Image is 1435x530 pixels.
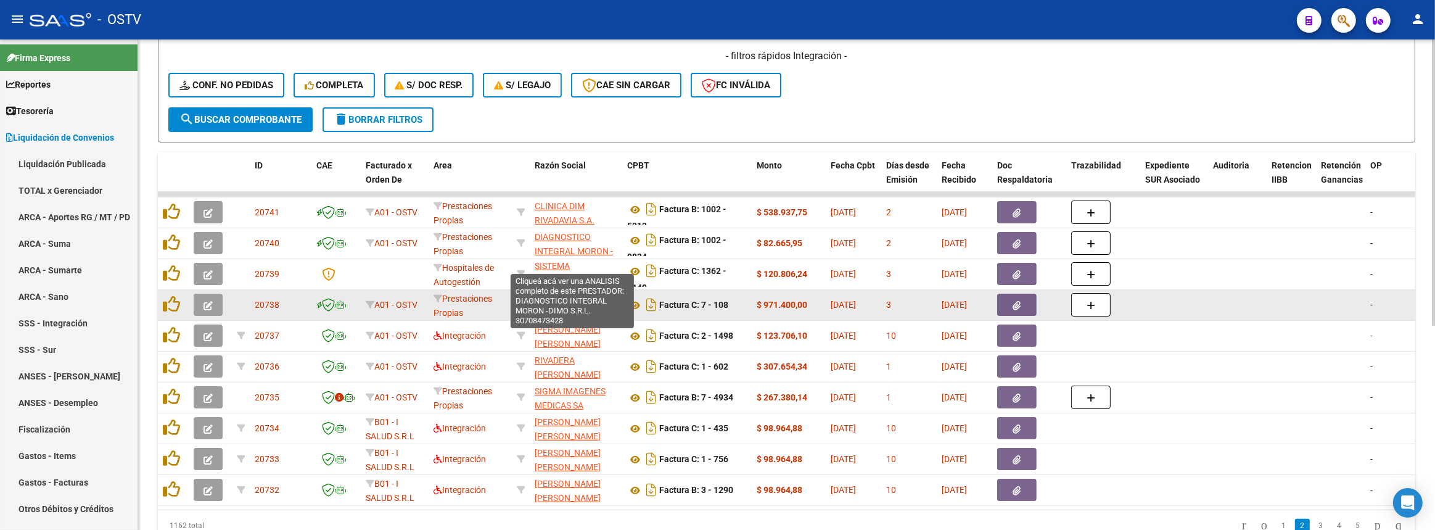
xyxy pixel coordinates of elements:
[1365,152,1415,207] datatable-header-cell: OP
[942,269,967,279] span: [DATE]
[886,485,896,495] span: 10
[168,107,313,132] button: Buscar Comprobante
[334,112,348,126] mat-icon: delete
[434,331,486,341] span: Integración
[942,362,967,371] span: [DATE]
[255,423,279,433] span: 20734
[255,362,279,371] span: 20736
[571,73,681,97] button: CAE SIN CARGAR
[659,424,728,434] strong: Factura C: 1 - 435
[535,201,594,225] span: CLINICA DIM RIVADAVIA S.A.
[1213,160,1249,170] span: Auditoria
[627,160,649,170] span: CPBT
[494,80,551,91] span: S/ legajo
[374,300,417,310] span: A01 - OSTV
[1370,207,1373,217] span: -
[434,485,486,495] span: Integración
[6,78,51,91] span: Reportes
[384,73,474,97] button: S/ Doc Resp.
[659,331,733,341] strong: Factura C: 2 - 1498
[255,485,279,495] span: 20732
[757,423,802,433] strong: $ 98.964,88
[643,357,659,376] i: Descargar documento
[535,232,613,270] span: DIAGNOSTICO INTEGRAL MORON -DIMO S.R.L.
[942,300,967,310] span: [DATE]
[535,417,601,441] span: [PERSON_NAME] [PERSON_NAME]
[1071,160,1121,170] span: Trazabilidad
[702,80,770,91] span: FC Inválida
[311,152,361,207] datatable-header-cell: CAE
[483,73,562,97] button: S/ legajo
[1370,331,1373,341] span: -
[1370,392,1373,402] span: -
[942,423,967,433] span: [DATE]
[937,152,992,207] datatable-header-cell: Fecha Recibido
[255,454,279,464] span: 20733
[97,6,141,33] span: - OSTV
[1370,485,1373,495] span: -
[831,423,856,433] span: [DATE]
[831,392,856,402] span: [DATE]
[1208,152,1267,207] datatable-header-cell: Auditoria
[535,160,586,170] span: Razón Social
[942,238,967,248] span: [DATE]
[434,454,486,464] span: Integración
[535,261,617,287] div: 30691822849
[643,295,659,315] i: Descargar documento
[374,207,417,217] span: A01 - OSTV
[1393,488,1423,518] div: Open Intercom Messenger
[374,362,417,371] span: A01 - OSTV
[1370,362,1373,371] span: -
[831,238,856,248] span: [DATE]
[434,294,492,318] span: Prestaciones Propias
[535,292,617,318] div: 30710904843
[643,261,659,281] i: Descargar documento
[757,392,807,402] strong: $ 267.380,14
[659,393,733,403] strong: Factura B: 7 - 4934
[255,160,263,170] span: ID
[168,73,284,97] button: Conf. no pedidas
[997,160,1053,184] span: Doc Respaldatoria
[6,104,54,118] span: Tesorería
[1272,160,1312,184] span: Retencion IIBB
[366,417,414,441] span: B01 - I SALUD S.R.L
[255,331,279,341] span: 20737
[429,152,512,207] datatable-header-cell: Area
[535,323,617,349] div: 27340047732
[255,300,279,310] span: 20738
[305,80,364,91] span: Completa
[6,51,70,65] span: Firma Express
[691,73,781,97] button: FC Inválida
[1370,238,1373,248] span: -
[535,448,601,472] span: [PERSON_NAME] [PERSON_NAME]
[886,207,891,217] span: 2
[886,269,891,279] span: 3
[255,392,279,402] span: 20735
[886,362,891,371] span: 1
[535,294,608,360] span: ASOCIACION MUTUAL DE SERVICIOS ASISTENCIALES E INVESTIGACIONES
[434,160,452,170] span: Area
[1145,160,1200,184] span: Expediente SUR Asociado
[886,331,896,341] span: 10
[831,485,856,495] span: [DATE]
[942,392,967,402] span: [DATE]
[535,354,617,379] div: 23352844764
[434,423,486,433] span: Integración
[535,446,617,472] div: 27389592493
[757,269,807,279] strong: $ 120.806,24
[535,477,617,503] div: 23937371624
[886,454,896,464] span: 10
[886,238,891,248] span: 2
[6,131,114,144] span: Liquidación de Convenios
[1370,454,1373,464] span: -
[530,152,622,207] datatable-header-cell: Razón Social
[395,80,463,91] span: S/ Doc Resp.
[1267,152,1316,207] datatable-header-cell: Retencion IIBB
[659,300,728,310] strong: Factura C: 7 - 108
[659,455,728,465] strong: Factura C: 1 - 756
[643,387,659,407] i: Descargar documento
[831,160,875,170] span: Fecha Cpbt
[434,386,492,410] span: Prestaciones Propias
[434,362,486,371] span: Integración
[1370,423,1373,433] span: -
